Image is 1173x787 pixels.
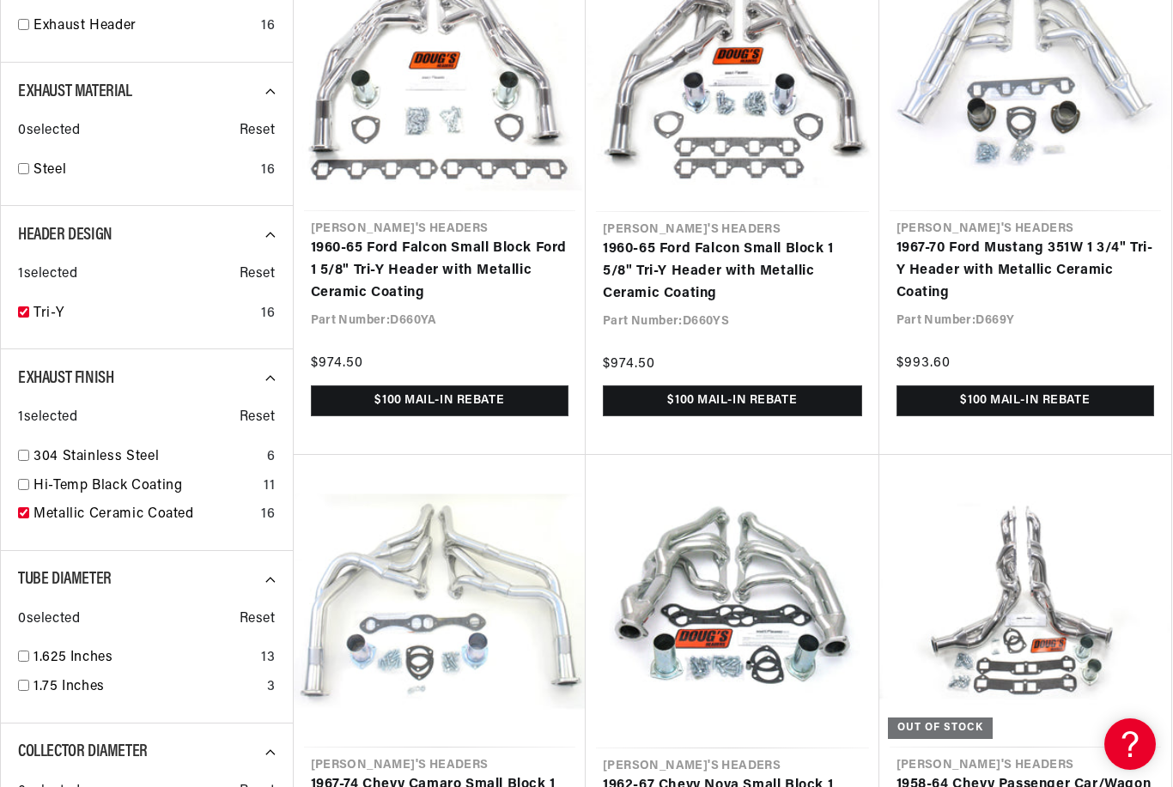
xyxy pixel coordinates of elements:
[18,407,77,429] span: 1 selected
[311,238,569,304] a: 1960-65 Ford Falcon Small Block Ford 1 5/8" Tri-Y Header with Metallic Ceramic Coating
[261,303,275,325] div: 16
[33,446,260,469] a: 304 Stainless Steel
[267,676,276,699] div: 3
[240,120,276,142] span: Reset
[33,647,254,669] a: 1.625 Inches
[33,160,254,182] a: Steel
[603,239,862,305] a: 1960-65 Ford Falcon Small Block 1 5/8" Tri-Y Header with Metallic Ceramic Coating
[18,370,113,387] span: Exhaust Finish
[33,303,254,325] a: Tri-Y
[33,15,254,38] a: Exhaust Header
[18,743,148,760] span: Collector Diameter
[240,608,276,631] span: Reset
[18,571,112,588] span: Tube Diameter
[33,475,257,498] a: Hi-Temp Black Coating
[33,504,254,526] a: Metallic Ceramic Coated
[18,263,77,286] span: 1 selected
[896,238,1155,304] a: 1967-70 Ford Mustang 351W 1 3/4" Tri-Y Header with Metallic Ceramic Coating
[261,160,275,182] div: 16
[264,475,275,498] div: 11
[261,15,275,38] div: 16
[261,504,275,526] div: 16
[240,263,276,286] span: Reset
[261,647,275,669] div: 13
[240,407,276,429] span: Reset
[18,227,112,244] span: Header Design
[18,608,80,631] span: 0 selected
[18,83,132,100] span: Exhaust Material
[33,676,260,699] a: 1.75 Inches
[18,120,80,142] span: 0 selected
[267,446,276,469] div: 6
